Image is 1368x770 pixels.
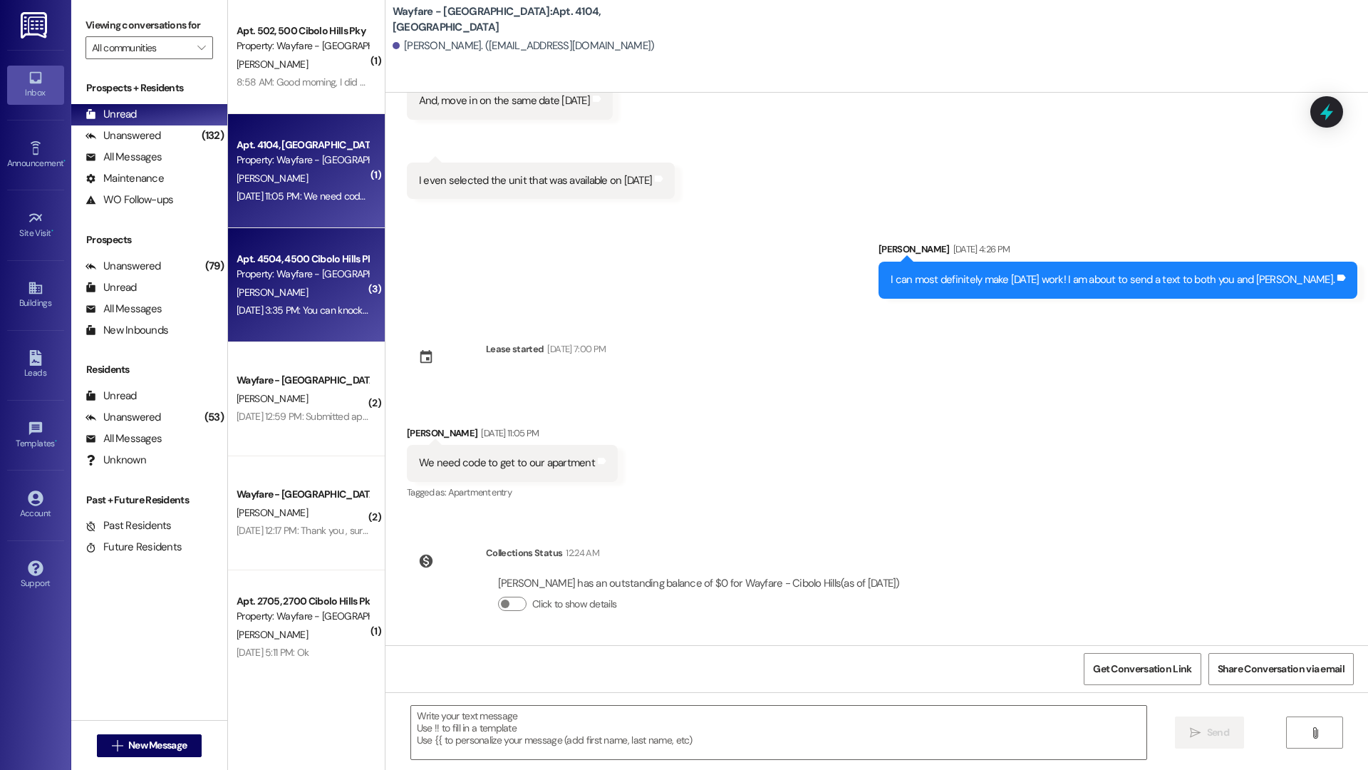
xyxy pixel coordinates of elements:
[393,4,678,35] b: Wayfare - [GEOGRAPHIC_DATA]: Apt. 4104, [GEOGRAPHIC_DATA]
[85,410,161,425] div: Unanswered
[1208,653,1354,685] button: Share Conversation via email
[237,392,308,405] span: [PERSON_NAME]
[419,173,652,188] div: I even selected the unit that was available on [DATE]
[97,734,202,757] button: New Message
[237,267,368,282] div: Property: Wayfare - [GEOGRAPHIC_DATA]
[197,42,205,53] i: 
[237,252,368,267] div: Apt. 4504, 4500 Cibolo Hills Pky
[237,153,368,168] div: Property: Wayfare - [GEOGRAPHIC_DATA]
[237,487,368,502] div: Wayfare - [GEOGRAPHIC_DATA]
[407,426,618,446] div: [PERSON_NAME]
[1218,662,1344,677] span: Share Conversation via email
[71,232,227,247] div: Prospects
[85,171,164,186] div: Maintenance
[1093,662,1191,677] span: Get Conversation Link
[1084,653,1201,685] button: Get Conversation Link
[71,362,227,377] div: Residents
[85,302,162,317] div: All Messages
[202,255,227,277] div: (79)
[237,286,308,299] span: [PERSON_NAME]
[7,206,64,245] a: Site Visit •
[237,172,308,185] span: [PERSON_NAME]
[92,36,190,59] input: All communities
[486,545,562,560] div: Collections Status
[532,597,616,612] label: Click to show details
[71,81,227,96] div: Prospects + Residents
[85,107,137,122] div: Unread
[237,609,368,624] div: Property: Wayfare - [GEOGRAPHIC_DATA]
[21,12,50,38] img: ResiDesk Logo
[562,545,599,560] div: 12:24 AM
[419,456,595,471] div: We need code to get to our apartment
[85,323,168,338] div: New Inbounds
[7,276,64,314] a: Buildings
[237,38,368,53] div: Property: Wayfare - [GEOGRAPHIC_DATA]
[85,389,137,404] div: Unread
[85,150,162,165] div: All Messages
[71,493,227,508] div: Past + Future Residents
[950,242,1010,257] div: [DATE] 4:26 PM
[7,486,64,525] a: Account
[7,416,64,455] a: Templates •
[237,646,309,659] div: [DATE] 5:11 PM: Ok
[393,38,655,53] div: [PERSON_NAME]. ([EMAIL_ADDRESS][DOMAIN_NAME])
[237,190,465,202] div: [DATE] 11:05 PM: We need code to get to our apartment
[85,518,172,533] div: Past Residents
[477,426,539,441] div: [DATE] 11:05 PM
[112,740,123,751] i: 
[237,58,308,71] span: [PERSON_NAME]
[486,342,544,356] div: Lease started
[448,486,512,498] span: Apartment entry
[237,410,397,423] div: [DATE] 12:59 PM: Submitted application
[55,436,57,446] span: •
[85,280,137,295] div: Unread
[407,482,618,503] div: Tagged as:
[201,406,227,428] div: (53)
[51,226,53,236] span: •
[1190,727,1201,739] i: 
[498,576,900,591] div: [PERSON_NAME] has an outstanding balance of $0 for Wayfare - Cibolo Hills (as of [DATE])
[1207,725,1229,740] span: Send
[85,259,161,274] div: Unanswered
[237,594,368,609] div: Apt. 2705, 2700 Cibolo Hills Pky
[85,128,161,143] div: Unanswered
[198,125,227,147] div: (132)
[1175,717,1244,749] button: Send
[85,431,162,446] div: All Messages
[237,76,1158,88] div: 8:58 AM: Good morning, I did one wash and no leaks started. I am needing to put clothes in dryer ...
[879,242,1357,262] div: [PERSON_NAME]
[544,342,606,356] div: [DATE] 7:00 PM
[85,192,173,207] div: WO Follow-ups
[63,156,66,166] span: •
[7,346,64,384] a: Leads
[7,556,64,595] a: Support
[237,506,308,519] span: [PERSON_NAME]
[419,93,590,108] div: And, move in on the same date [DATE]
[85,540,182,555] div: Future Residents
[85,14,213,36] label: Viewing conversations for
[85,453,146,468] div: Unknown
[237,628,308,641] span: [PERSON_NAME]
[128,738,187,753] span: New Message
[7,66,64,104] a: Inbox
[1310,727,1320,739] i: 
[237,373,368,388] div: Wayfare - [GEOGRAPHIC_DATA]
[237,138,368,153] div: Apt. 4104, [GEOGRAPHIC_DATA]
[237,524,387,537] div: [DATE] 12:17 PM: Thank you , sure will !
[891,272,1335,287] div: I can most definitely make [DATE] work! I am about to send a text to both you and [PERSON_NAME].
[237,304,534,317] div: [DATE] 3:35 PM: You can knock on the door my daughter's are over there
[237,24,368,38] div: Apt. 502, 500 Cibolo Hills Pky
